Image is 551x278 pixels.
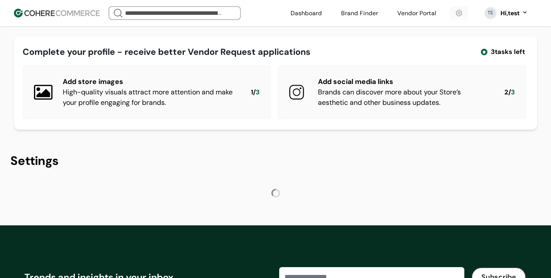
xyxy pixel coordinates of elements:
[318,77,490,87] div: Add social media links
[500,9,520,18] div: Hi, test
[256,87,260,97] span: 3
[253,87,256,97] span: /
[10,154,541,168] div: Settings
[318,87,490,108] div: Brands can discover more about your Store’s aesthetic and other business updates.
[491,47,525,57] span: 3 tasks left
[14,9,100,17] img: Cohere Logo
[63,77,237,87] div: Add store images
[251,87,253,97] span: 1
[500,9,528,18] button: Hi,test
[484,7,497,20] svg: 0 percent
[23,45,311,58] div: Complete your profile - receive better Vendor Request applications
[508,87,511,97] span: /
[511,87,515,97] span: 3
[63,87,237,108] div: High-quality visuals attract more attention and make your profile engaging for brands.
[504,87,508,97] span: 2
